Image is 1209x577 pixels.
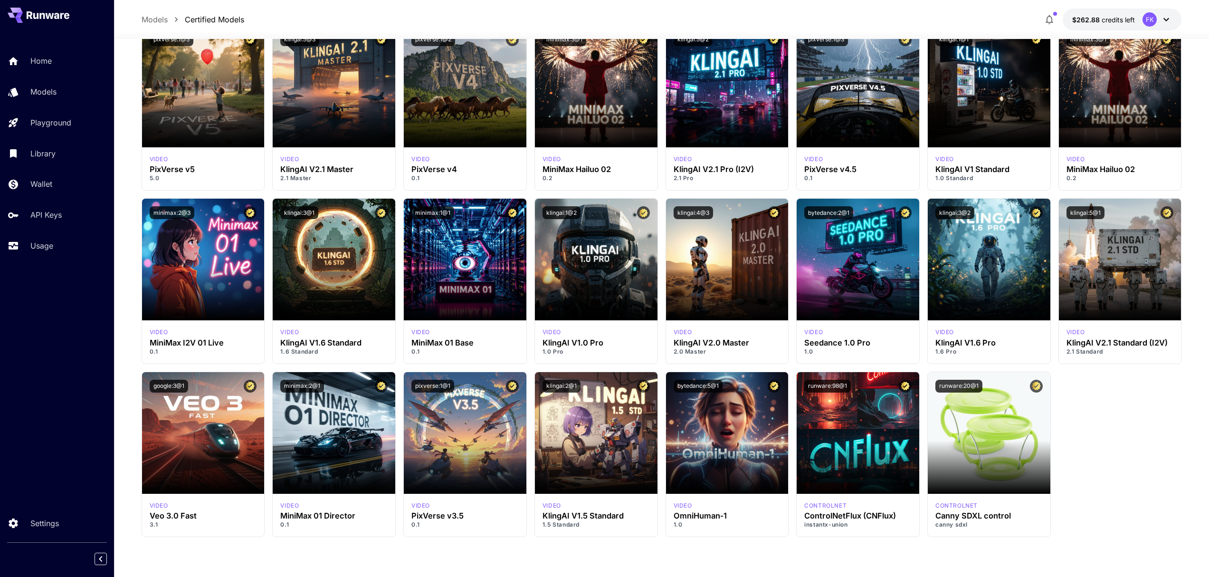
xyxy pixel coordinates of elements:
[674,380,723,393] button: bytedance:5@1
[280,511,388,520] h3: MiniMax 01 Director
[280,206,318,219] button: klingai:3@1
[1066,328,1085,337] p: video
[674,501,692,510] p: video
[30,240,53,251] p: Usage
[935,338,1043,347] h3: KlingAI V1.6 Pro
[280,155,299,163] p: video
[674,174,781,183] p: 2.1 Pro
[935,347,1043,356] p: 1.6 Pro
[150,380,188,393] button: google:3@1
[185,14,244,25] a: Certified Models
[1161,33,1173,46] button: Certified Model – Vetted for best performance and includes a commercial license.
[150,206,194,219] button: minimax:2@3
[637,380,650,393] button: Certified Model – Vetted for best performance and includes a commercial license.
[1066,174,1174,183] p: 0.2
[411,155,430,163] div: pixverse_v4
[150,33,193,46] button: pixverse:1@5
[411,338,519,347] div: MiniMax 01 Base
[1066,165,1174,174] h3: MiniMax Hailuo 02
[804,206,853,219] button: bytedance:2@1
[804,511,912,520] h3: ControlNetFlux (CNFlux)
[935,511,1043,520] h3: Canny SDXL control
[375,206,388,219] button: Certified Model – Vetted for best performance and includes a commercial license.
[804,347,912,356] p: 1.0
[543,511,650,520] h3: KlingAI V1.5 Standard
[411,380,454,393] button: pixverse:1@1
[543,165,650,174] div: MiniMax Hailuo 02
[150,501,168,510] div: google_veo_3_fast
[150,165,257,174] h3: PixVerse v5
[30,209,62,221] p: API Keys
[935,501,978,510] p: controlnet
[375,33,388,46] button: Certified Model – Vetted for best performance and includes a commercial license.
[935,501,978,510] div: SDXL 1.0
[150,511,257,520] h3: Veo 3.0 Fast
[804,328,823,337] p: video
[674,511,781,520] div: OmniHuman‑1
[95,553,107,565] button: Collapse sidebar
[280,338,388,347] div: KlingAI V1.6 Standard
[1066,328,1085,337] div: klingai_2_1_std
[674,347,781,356] p: 2.0 Master
[150,338,257,347] div: MiniMax I2V 01 Live
[935,206,974,219] button: klingai:3@2
[543,155,561,163] p: video
[244,206,257,219] button: Certified Model – Vetted for best performance and includes a commercial license.
[280,174,388,183] p: 2.1 Master
[280,155,299,163] div: klingai_2_1_master
[935,165,1043,174] div: KlingAI V1 Standard
[543,347,650,356] p: 1.0 Pro
[1030,206,1043,219] button: Certified Model – Vetted for best performance and includes a commercial license.
[899,380,912,393] button: Certified Model – Vetted for best performance and includes a commercial license.
[804,501,847,510] p: controlnet
[543,206,581,219] button: klingai:1@2
[150,501,168,510] p: video
[150,328,168,337] div: minimax_01_live
[244,380,257,393] button: Certified Model – Vetted for best performance and includes a commercial license.
[411,328,430,337] div: minimax_01_base
[30,518,59,529] p: Settings
[804,338,912,347] h3: Seedance 1.0 Pro
[804,165,912,174] h3: PixVerse v4.5
[280,33,319,46] button: klingai:5@3
[150,155,168,163] p: video
[1072,16,1102,24] span: $262.88
[1066,33,1110,46] button: minimax:3@1
[411,520,519,529] p: 0.1
[804,155,823,163] p: video
[411,165,519,174] h3: PixVerse v4
[674,155,692,163] div: klingai_2_1_pro
[674,501,692,510] div: omnihuman1
[411,347,519,356] p: 0.1
[935,155,954,163] div: klingai_1_0_std
[637,33,650,46] button: Certified Model – Vetted for best performance and includes a commercial license.
[543,501,561,510] div: klingai_1_5_std
[411,174,519,183] p: 0.1
[142,14,168,25] p: Models
[1066,347,1174,356] p: 2.1 Standard
[30,86,57,97] p: Models
[280,380,324,393] button: minimax:2@1
[674,165,781,174] h3: KlingAI V2.1 Pro (I2V)
[1102,16,1135,24] span: credits left
[1066,338,1174,347] div: KlingAI V2.1 Standard (I2V)
[543,338,650,347] h3: KlingAI V1.0 Pro
[768,380,781,393] button: Certified Model – Vetted for best performance and includes a commercial license.
[543,155,561,163] div: minimax_hailuo_02
[375,380,388,393] button: Certified Model – Vetted for best performance and includes a commercial license.
[1066,155,1085,163] p: video
[150,347,257,356] p: 0.1
[935,328,954,337] p: video
[150,155,168,163] div: pixverse_v5
[411,33,455,46] button: pixverse:1@2
[411,328,430,337] p: video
